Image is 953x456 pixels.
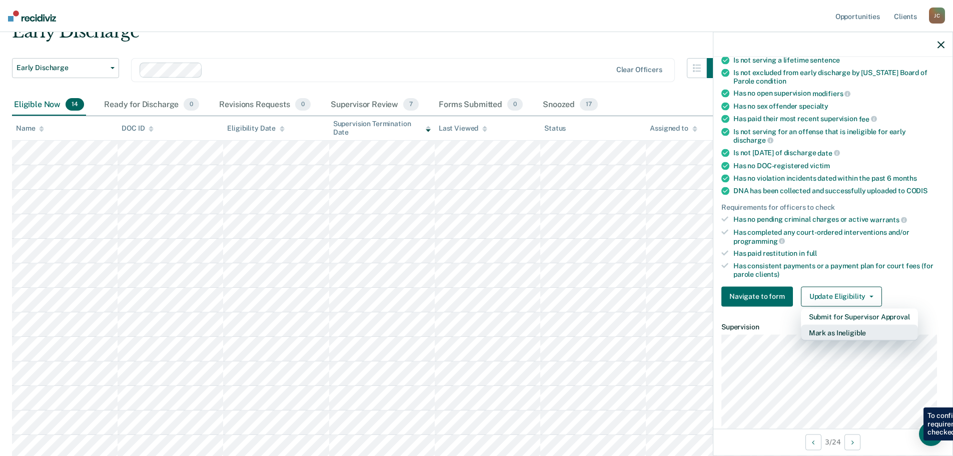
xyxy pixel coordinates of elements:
span: Early Discharge [17,64,107,72]
span: CODIS [906,186,927,194]
button: Next Opportunity [844,434,860,450]
div: Has no open supervision [733,89,944,98]
span: 0 [507,98,523,111]
div: Is not [DATE] of discharge [733,148,944,157]
div: Forms Submitted [437,94,525,116]
div: Assigned to [650,124,697,133]
div: Status [544,124,566,133]
div: Supervisor Review [329,94,421,116]
span: 0 [295,98,311,111]
span: sentence [810,56,840,64]
div: Eligibility Date [227,124,285,133]
button: Update Eligibility [801,286,882,306]
a: Navigate to form link [721,286,797,306]
span: discharge [733,136,773,144]
button: Previous Opportunity [805,434,821,450]
div: Has no DOC-registered [733,161,944,170]
div: Revisions Requests [217,94,312,116]
div: Last Viewed [439,124,487,133]
div: Ready for Discharge [102,94,201,116]
span: 7 [403,98,419,111]
div: Has no sex offender [733,102,944,110]
div: Early Discharge [12,22,727,50]
dt: Supervision [721,322,944,331]
div: 3 / 24 [713,428,952,455]
div: J C [929,8,945,24]
div: Has no pending criminal charges or active [733,215,944,224]
div: Has paid restitution in [733,249,944,258]
div: DNA has been collected and successfully uploaded to [733,186,944,195]
span: warrants [870,216,907,224]
span: date [817,149,839,157]
span: full [806,249,817,257]
div: Is not serving a lifetime [733,56,944,64]
div: Snoozed [541,94,600,116]
span: months [893,174,917,182]
span: fee [859,115,877,123]
img: Recidiviz [8,11,56,22]
div: Has no violation incidents dated within the past 6 [733,174,944,182]
div: Requirements for officers to check [721,203,944,211]
div: Clear officers [616,66,662,74]
button: Mark as Ineligible [801,324,918,340]
span: programming [733,237,785,245]
span: specialty [799,102,828,110]
button: Navigate to form [721,286,793,306]
span: modifiers [812,90,851,98]
div: Supervision Termination Date [333,120,431,137]
button: Submit for Supervisor Approval [801,308,918,324]
span: clients) [755,270,779,278]
div: Eligible Now [12,94,86,116]
span: 14 [66,98,84,111]
div: Has consistent payments or a payment plan for court fees (for parole [733,262,944,279]
div: DOC ID [122,124,154,133]
div: Name [16,124,44,133]
div: Is not excluded from early discharge by [US_STATE] Board of Parole [733,68,944,85]
span: condition [756,77,786,85]
div: Has paid their most recent supervision [733,114,944,123]
div: Open Intercom Messenger [919,422,943,446]
div: Has completed any court-ordered interventions and/or [733,228,944,245]
span: 0 [184,98,199,111]
span: victim [810,161,830,169]
div: Is not serving for an offense that is ineligible for early [733,127,944,144]
span: 17 [580,98,598,111]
